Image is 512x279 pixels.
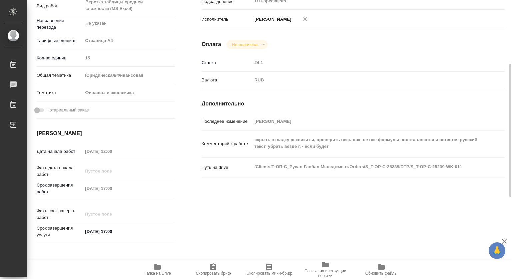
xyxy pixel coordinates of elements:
h4: [PERSON_NAME] [37,129,175,137]
button: Обновить файлы [353,260,409,279]
p: Общая тематика [37,72,83,79]
p: Комментарий к работе [202,141,252,147]
p: Ставка [202,59,252,66]
button: Скопировать мини-бриф [241,260,297,279]
input: Пустое поле [252,58,479,67]
div: Финансы и экономика [83,87,175,98]
span: Нотариальный заказ [46,107,89,113]
span: Ссылка на инструкции верстки [301,269,349,278]
p: Дата начала работ [37,148,83,155]
span: 🙏 [491,244,503,258]
input: Пустое поле [83,184,141,193]
span: Папка на Drive [144,271,171,276]
input: Пустое поле [83,166,141,176]
h4: Оплата [202,40,221,48]
p: Срок завершения услуги [37,225,83,238]
textarea: /Clients/Т-ОП-С_Русал Глобал Менеджмент/Orders/S_T-OP-C-25239/DTP/S_T-OP-C-25239-WK-011 [252,161,479,173]
span: Скопировать мини-бриф [246,271,292,276]
p: [PERSON_NAME] [252,16,291,23]
h2: Заказ [37,260,58,271]
div: Страница А4 [83,35,175,46]
div: Юридическая/Финансовая [83,70,175,81]
p: Направление перевода [37,17,83,31]
p: Последнее изменение [202,118,252,125]
button: Скопировать бриф [185,260,241,279]
button: Не оплачена [230,42,259,47]
button: Папка на Drive [129,260,185,279]
div: Не оплачена [226,40,267,49]
input: Пустое поле [252,116,479,126]
p: Вид работ [37,3,83,9]
input: Пустое поле [83,53,175,63]
p: Факт. срок заверш. работ [37,208,83,221]
input: ✎ Введи что-нибудь [83,227,141,236]
span: Обновить файлы [365,271,398,276]
button: Удалить исполнителя [298,12,313,26]
button: Ссылка на инструкции верстки [297,260,353,279]
p: Валюта [202,77,252,83]
div: RUB [252,74,479,86]
p: Кол-во единиц [37,55,83,61]
p: Исполнитель [202,16,252,23]
span: Скопировать бриф [196,271,231,276]
p: Срок завершения работ [37,182,83,195]
p: Тематика [37,89,83,96]
p: Факт. дата начала работ [37,165,83,178]
p: Тарифные единицы [37,37,83,44]
button: 🙏 [489,242,505,259]
input: Пустое поле [83,209,141,219]
textarea: скрыть вкладку реквизиты, проверить весь док, не все формулы подставляются и остается русский тек... [252,134,479,152]
p: Путь на drive [202,164,252,171]
h4: Дополнительно [202,100,505,108]
input: Пустое поле [83,147,141,156]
